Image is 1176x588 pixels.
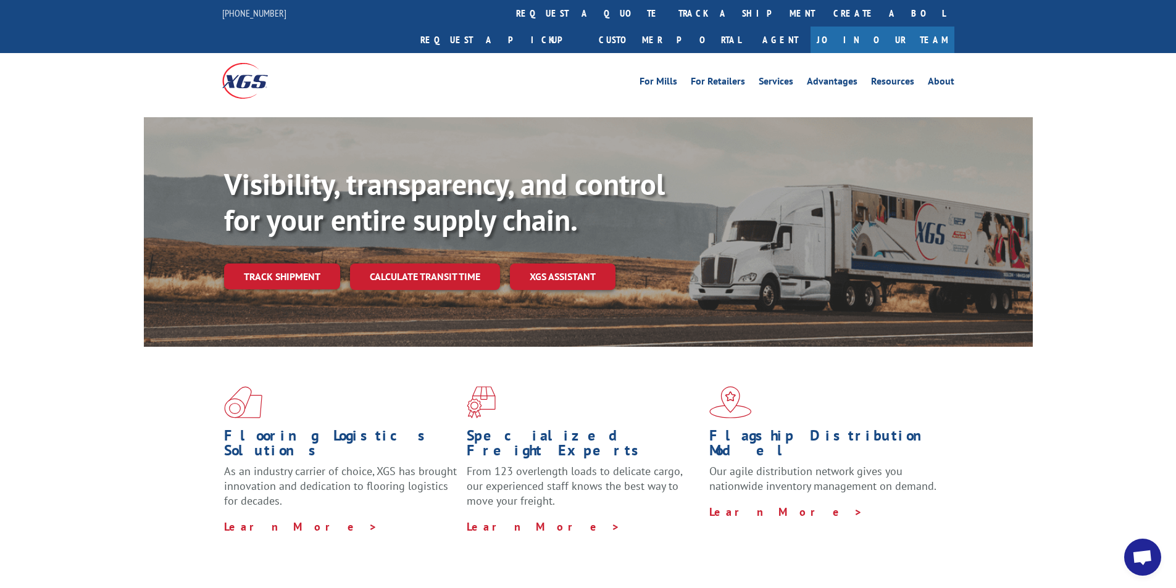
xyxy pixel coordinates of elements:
[224,520,378,534] a: Learn More >
[224,428,457,464] h1: Flooring Logistics Solutions
[467,386,496,418] img: xgs-icon-focused-on-flooring-red
[709,428,943,464] h1: Flagship Distribution Model
[691,77,745,90] a: For Retailers
[871,77,914,90] a: Resources
[709,505,863,519] a: Learn More >
[510,263,615,290] a: XGS ASSISTANT
[224,165,665,239] b: Visibility, transparency, and control for your entire supply chain.
[750,27,811,53] a: Agent
[1124,539,1161,576] div: Open chat
[224,386,262,418] img: xgs-icon-total-supply-chain-intelligence-red
[928,77,954,90] a: About
[350,263,500,290] a: Calculate transit time
[411,27,590,53] a: Request a pickup
[467,464,700,519] p: From 123 overlength loads to delicate cargo, our experienced staff knows the best way to move you...
[224,263,340,289] a: Track shipment
[467,428,700,464] h1: Specialized Freight Experts
[224,464,457,508] span: As an industry carrier of choice, XGS has brought innovation and dedication to flooring logistics...
[640,77,677,90] a: For Mills
[709,386,752,418] img: xgs-icon-flagship-distribution-model-red
[467,520,620,534] a: Learn More >
[807,77,857,90] a: Advantages
[709,464,936,493] span: Our agile distribution network gives you nationwide inventory management on demand.
[590,27,750,53] a: Customer Portal
[811,27,954,53] a: Join Our Team
[222,7,286,19] a: [PHONE_NUMBER]
[759,77,793,90] a: Services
